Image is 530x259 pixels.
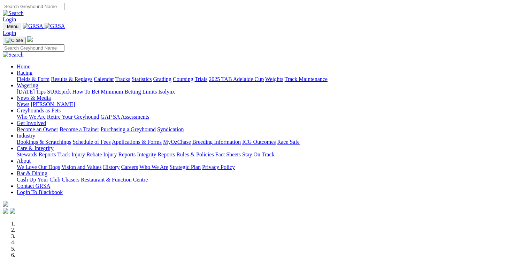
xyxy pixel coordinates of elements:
[176,151,214,157] a: Rules & Policies
[17,120,46,126] a: Get Involved
[17,151,56,157] a: Stewards Reports
[17,114,46,120] a: Who We Are
[17,101,527,108] div: News & Media
[17,133,35,139] a: Industry
[3,37,26,44] button: Toggle navigation
[3,52,24,58] img: Search
[17,76,527,82] div: Racing
[17,170,47,176] a: Bar & Dining
[153,76,171,82] a: Grading
[242,139,276,145] a: ICG Outcomes
[103,164,120,170] a: History
[163,139,191,145] a: MyOzChase
[17,139,527,145] div: Industry
[23,23,43,29] img: GRSA
[3,23,21,30] button: Toggle navigation
[47,89,71,95] a: SUREpick
[17,70,32,76] a: Racing
[17,139,71,145] a: Bookings & Scratchings
[51,76,92,82] a: Results & Replays
[57,151,102,157] a: Track Injury Rebate
[173,76,193,82] a: Coursing
[121,164,138,170] a: Careers
[132,76,152,82] a: Statistics
[10,208,15,214] img: twitter.svg
[3,44,64,52] input: Search
[17,177,527,183] div: Bar & Dining
[17,76,49,82] a: Fields & Form
[3,201,8,207] img: logo-grsa-white.png
[7,24,18,29] span: Menu
[3,208,8,214] img: facebook.svg
[61,164,101,170] a: Vision and Values
[17,64,30,69] a: Home
[194,76,207,82] a: Trials
[101,89,157,95] a: Minimum Betting Limits
[158,89,175,95] a: Isolynx
[72,89,100,95] a: How To Bet
[137,151,175,157] a: Integrity Reports
[3,16,16,22] a: Login
[17,164,527,170] div: About
[72,139,110,145] a: Schedule of Fees
[285,76,328,82] a: Track Maintenance
[17,95,51,101] a: News & Media
[242,151,274,157] a: Stay On Track
[17,126,527,133] div: Get Involved
[170,164,201,170] a: Strategic Plan
[139,164,168,170] a: Who We Are
[6,38,23,43] img: Close
[112,139,162,145] a: Applications & Forms
[192,139,241,145] a: Breeding Information
[103,151,136,157] a: Injury Reports
[27,36,33,42] img: logo-grsa-white.png
[17,101,29,107] a: News
[60,126,99,132] a: Become a Trainer
[17,177,60,183] a: Cash Up Your Club
[3,3,64,10] input: Search
[277,139,299,145] a: Race Safe
[17,183,50,189] a: Contact GRSA
[17,114,527,120] div: Greyhounds as Pets
[17,89,46,95] a: [DATE] Tips
[62,177,148,183] a: Chasers Restaurant & Function Centre
[3,10,24,16] img: Search
[17,189,63,195] a: Login To Blackbook
[202,164,235,170] a: Privacy Policy
[17,82,38,88] a: Wagering
[17,151,527,158] div: Care & Integrity
[17,89,527,95] div: Wagering
[265,76,283,82] a: Weights
[215,151,241,157] a: Fact Sheets
[94,76,114,82] a: Calendar
[17,158,31,164] a: About
[101,114,149,120] a: GAP SA Assessments
[157,126,184,132] a: Syndication
[45,23,65,29] img: GRSA
[31,101,75,107] a: [PERSON_NAME]
[209,76,264,82] a: 2025 TAB Adelaide Cup
[101,126,156,132] a: Purchasing a Greyhound
[17,108,61,113] a: Greyhounds as Pets
[115,76,130,82] a: Tracks
[17,145,54,151] a: Care & Integrity
[3,30,16,36] a: Login
[17,164,60,170] a: We Love Our Dogs
[17,126,58,132] a: Become an Owner
[47,114,99,120] a: Retire Your Greyhound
